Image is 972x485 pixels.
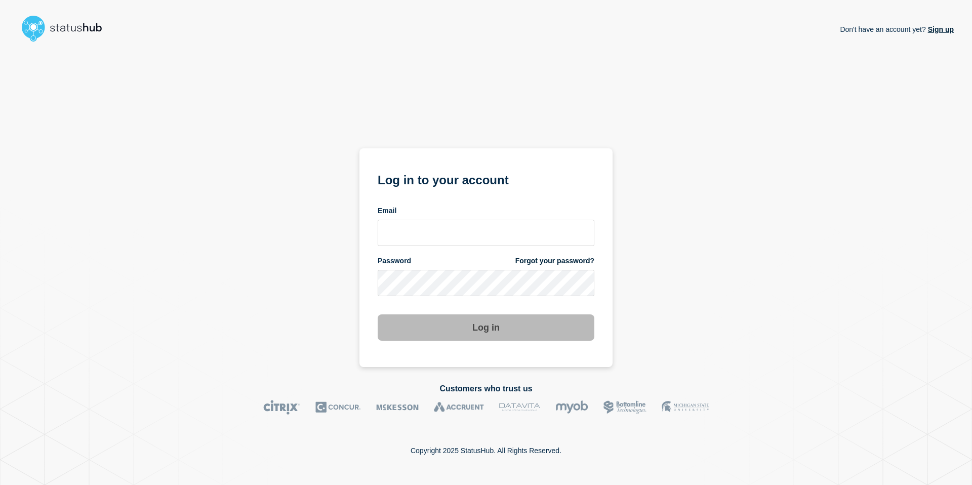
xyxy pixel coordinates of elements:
img: MSU logo [662,400,709,415]
img: StatusHub logo [18,12,114,45]
span: Password [378,256,411,266]
img: Citrix logo [263,400,300,415]
img: myob logo [555,400,588,415]
h1: Log in to your account [378,170,594,188]
input: email input [378,220,594,246]
a: Sign up [926,25,954,33]
input: password input [378,270,594,296]
img: Accruent logo [434,400,484,415]
p: Don't have an account yet? [840,17,954,42]
img: Concur logo [315,400,361,415]
h2: Customers who trust us [18,384,954,393]
img: Bottomline logo [603,400,646,415]
img: McKesson logo [376,400,419,415]
button: Log in [378,314,594,341]
span: Email [378,206,396,216]
a: Forgot your password? [515,256,594,266]
img: DataVita logo [499,400,540,415]
p: Copyright 2025 StatusHub. All Rights Reserved. [411,447,561,455]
